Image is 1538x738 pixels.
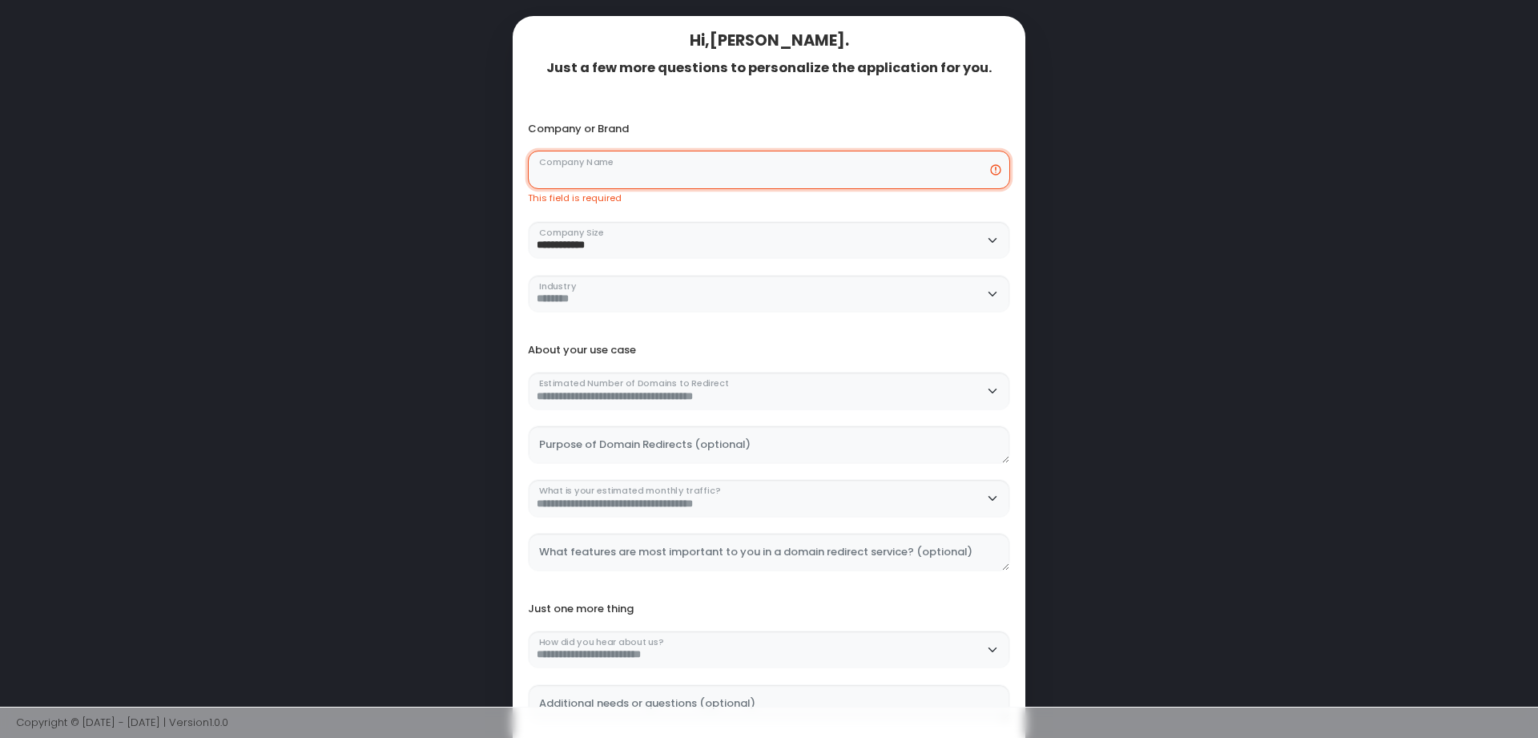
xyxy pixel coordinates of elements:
[528,123,1010,135] div: Company or Brand
[528,192,1010,205] div: This field is required
[528,31,1010,50] div: Hi, [PERSON_NAME] .
[528,344,1010,357] div: About your use case
[528,603,1010,615] div: Just one more thing
[528,60,1010,76] div: Just a few more questions to personalize the application for you.
[16,715,228,730] span: Copyright © [DATE] - [DATE] | Version 1.0.0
